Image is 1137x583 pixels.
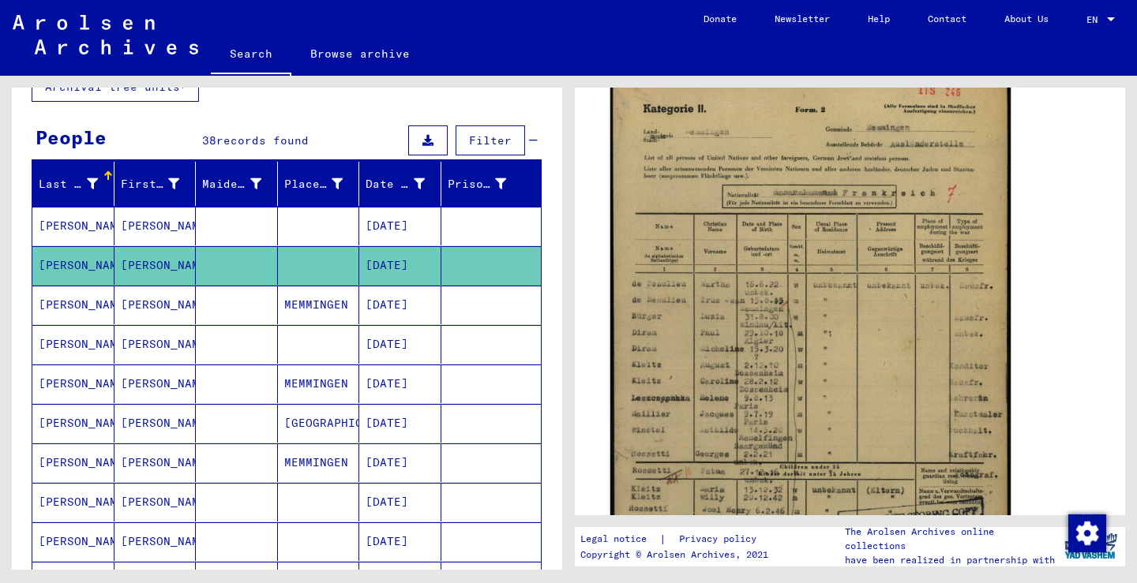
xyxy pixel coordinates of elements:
[32,483,114,521] mat-cell: [PERSON_NAME]
[32,325,114,364] mat-cell: [PERSON_NAME]
[1061,526,1120,566] img: yv_logo.png
[121,171,200,196] div: First Name
[278,443,360,482] mat-cell: MEMMINGEN
[284,171,363,196] div: Place of Birth
[1068,514,1106,552] img: Change consent
[580,547,775,562] p: Copyright © Arolsen Archives, 2021
[202,171,281,196] div: Maiden Name
[114,286,197,324] mat-cell: [PERSON_NAME]
[114,162,197,206] mat-header-cell: First Name
[359,364,441,403] mat-cell: [DATE]
[32,443,114,482] mat-cell: [PERSON_NAME]
[456,125,525,155] button: Filter
[278,364,360,403] mat-cell: MEMMINGEN
[359,443,441,482] mat-cell: [DATE]
[580,531,775,547] div: |
[448,171,527,196] div: Prisoner #
[359,286,441,324] mat-cell: [DATE]
[114,246,197,285] mat-cell: [PERSON_NAME]
[114,325,197,364] mat-cell: [PERSON_NAME]
[13,15,198,54] img: Arolsen_neg.svg
[359,207,441,245] mat-cell: [DATE]
[359,162,441,206] mat-header-cell: Date of Birth
[32,364,114,403] mat-cell: [PERSON_NAME]
[441,162,542,206] mat-header-cell: Prisoner #
[32,246,114,285] mat-cell: [PERSON_NAME]
[114,364,197,403] mat-cell: [PERSON_NAME]
[359,404,441,443] mat-cell: [DATE]
[366,171,445,196] div: Date of Birth
[211,35,291,76] a: Search
[278,286,360,324] mat-cell: MEMMINGEN
[1086,14,1104,25] span: EN
[32,286,114,324] mat-cell: [PERSON_NAME]
[39,171,118,196] div: Last Name
[39,176,98,192] div: Last Name
[359,522,441,561] mat-cell: [DATE]
[114,443,197,482] mat-cell: [PERSON_NAME]
[845,525,1056,553] p: The Arolsen Archives online collections
[202,176,261,192] div: Maiden Name
[216,133,309,148] span: records found
[1068,514,1105,551] div: Change consent
[202,133,216,148] span: 38
[580,531,659,547] a: Legal notice
[32,207,114,245] mat-cell: [PERSON_NAME]
[845,553,1056,567] p: have been realized in partnership with
[291,35,429,73] a: Browse archive
[448,176,507,192] div: Prisoner #
[114,207,197,245] mat-cell: [PERSON_NAME]
[359,483,441,521] mat-cell: [DATE]
[32,404,114,443] mat-cell: [PERSON_NAME]
[32,522,114,561] mat-cell: [PERSON_NAME]
[366,176,425,192] div: Date of Birth
[114,404,197,443] mat-cell: [PERSON_NAME]
[36,123,107,151] div: People
[32,162,114,206] mat-header-cell: Last Name
[278,404,360,443] mat-cell: [GEOGRAPHIC_DATA]
[359,325,441,364] mat-cell: [DATE]
[284,176,343,192] div: Place of Birth
[114,483,197,521] mat-cell: [PERSON_NAME]
[196,162,278,206] mat-header-cell: Maiden Name
[359,246,441,285] mat-cell: [DATE]
[114,522,197,561] mat-cell: [PERSON_NAME]
[666,531,775,547] a: Privacy policy
[469,133,512,148] span: Filter
[121,176,180,192] div: First Name
[278,162,360,206] mat-header-cell: Place of Birth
